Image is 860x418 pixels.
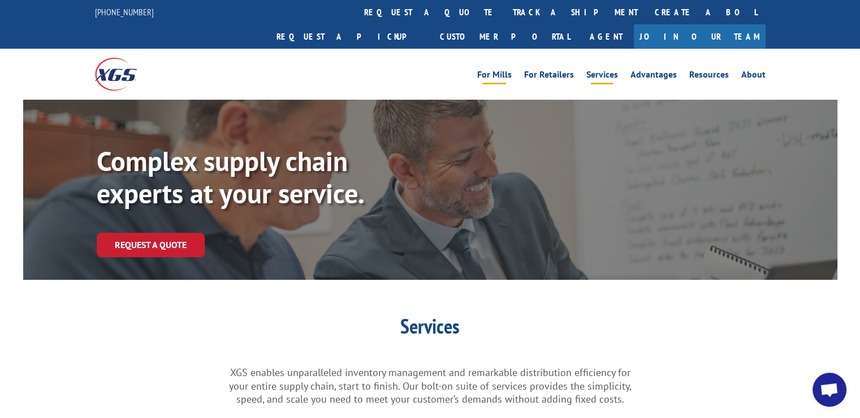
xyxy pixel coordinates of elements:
p: Complex supply chain experts at your service. [97,145,436,210]
a: For Retailers [524,70,574,83]
a: Agent [578,24,634,49]
a: Join Our Team [634,24,766,49]
a: Customer Portal [431,24,578,49]
h1: Services [227,316,634,342]
a: Resources [689,70,729,83]
a: Request a Quote [97,233,205,257]
a: Advantages [630,70,677,83]
a: For Mills [477,70,512,83]
a: Services [586,70,618,83]
a: [PHONE_NUMBER] [95,6,154,18]
p: XGS enables unparalleled inventory management and remarkable distribution efficiency for your ent... [227,366,634,406]
div: Open chat [813,373,846,407]
a: Request a pickup [268,24,431,49]
a: About [741,70,766,83]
